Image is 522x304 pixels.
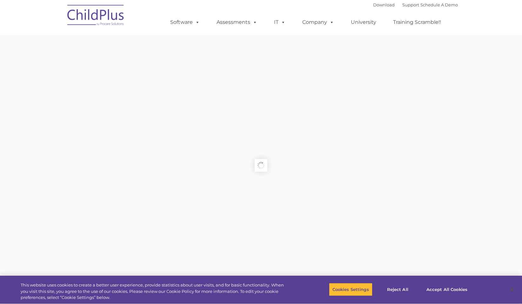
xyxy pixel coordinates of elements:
[373,2,395,7] a: Download
[164,16,206,29] a: Software
[373,2,458,7] font: |
[210,16,264,29] a: Assessments
[378,283,418,296] button: Reject All
[345,16,383,29] a: University
[64,0,128,32] img: ChildPlus by Procare Solutions
[420,2,458,7] a: Schedule A Demo
[505,282,519,296] button: Close
[387,16,447,29] a: Training Scramble!!
[296,16,340,29] a: Company
[423,283,471,296] button: Accept All Cookies
[268,16,292,29] a: IT
[329,283,372,296] button: Cookies Settings
[402,2,419,7] a: Support
[21,282,287,301] div: This website uses cookies to create a better user experience, provide statistics about user visit...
